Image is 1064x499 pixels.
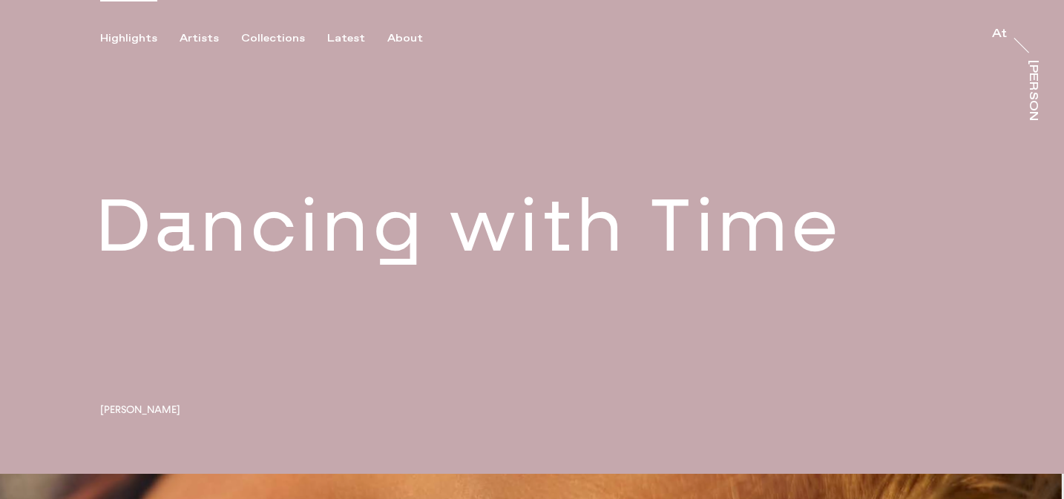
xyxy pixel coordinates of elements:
[100,32,157,45] div: Highlights
[180,32,241,45] button: Artists
[327,32,387,45] button: Latest
[387,32,423,45] div: About
[1027,60,1039,174] div: [PERSON_NAME]
[241,32,305,45] div: Collections
[327,32,365,45] div: Latest
[387,32,445,45] button: About
[1024,60,1039,121] a: [PERSON_NAME]
[100,32,180,45] button: Highlights
[992,28,1007,43] a: At
[180,32,219,45] div: Artists
[241,32,327,45] button: Collections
